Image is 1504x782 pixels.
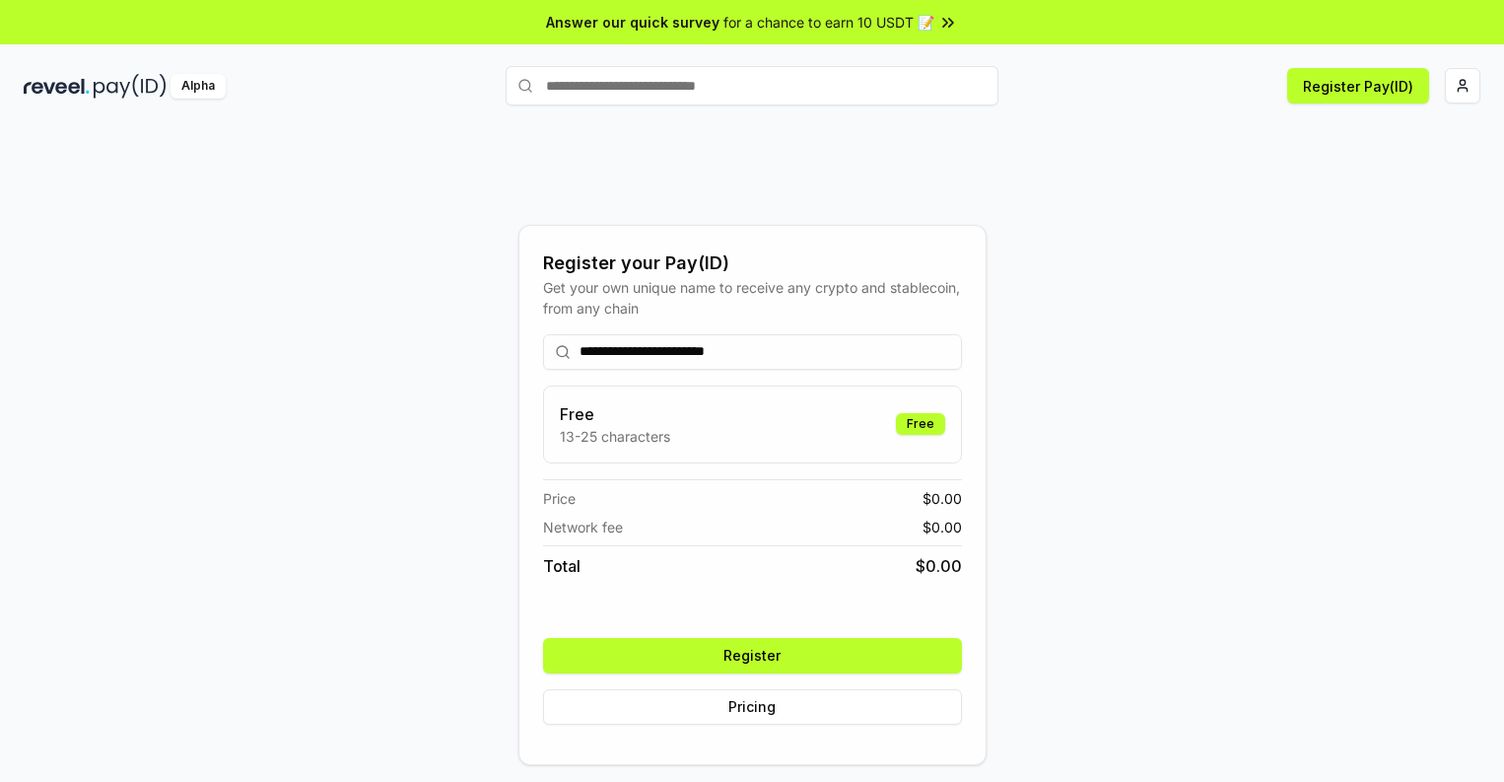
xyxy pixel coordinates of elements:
[94,74,167,99] img: pay_id
[543,638,962,674] button: Register
[923,517,962,537] span: $ 0.00
[24,74,90,99] img: reveel_dark
[560,426,670,447] p: 13-25 characters
[896,413,945,435] div: Free
[543,488,576,509] span: Price
[543,517,623,537] span: Network fee
[543,249,962,277] div: Register your Pay(ID)
[1287,68,1429,104] button: Register Pay(ID)
[171,74,226,99] div: Alpha
[543,277,962,319] div: Get your own unique name to receive any crypto and stablecoin, from any chain
[543,554,581,578] span: Total
[546,12,719,33] span: Answer our quick survey
[723,12,934,33] span: for a chance to earn 10 USDT 📝
[923,488,962,509] span: $ 0.00
[560,402,670,426] h3: Free
[543,689,962,725] button: Pricing
[916,554,962,578] span: $ 0.00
